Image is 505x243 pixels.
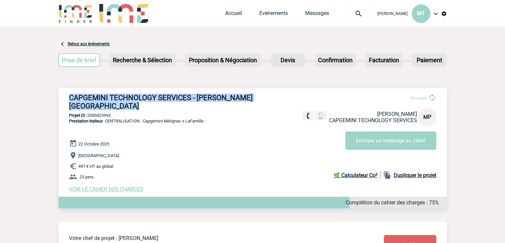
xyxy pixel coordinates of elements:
[259,10,288,19] a: Evénements
[315,54,355,66] p: Confirmation
[59,54,100,66] p: Prise de brief
[383,171,391,179] img: file_copy-black-24dp.png
[417,10,425,17] span: MT
[69,119,206,123] span: - CENTRALISATION - Capgemini Mérignac x LaFamille -
[271,54,304,66] p: Devis
[69,113,87,118] b: Projet ID :
[110,54,175,66] p: Recherche & Sélection
[345,131,436,150] button: Envoyer un message au client
[366,54,402,66] p: Facturation
[378,11,408,16] span: [PERSON_NAME]
[413,54,446,66] p: Paiement
[69,186,143,192] a: VOIR LE CAHIER DES CHARGES
[78,153,119,158] span: [GEOGRAPHIC_DATA]
[305,10,329,19] a: Messages
[78,141,109,146] span: 22 Octobre 2025
[78,164,113,169] span: 497 € HT au global
[186,54,260,66] p: Proposition & Négociation
[69,235,345,241] p: Votre chef de projet : [PERSON_NAME]
[411,96,427,101] span: En cours
[377,111,417,117] span: [PERSON_NAME]
[68,42,110,46] a: Retour aux événements
[333,172,378,178] b: 🌿 Calculateur Co²
[333,171,380,179] a: 🌿 Calculateur Co²
[423,114,431,120] span: MP
[80,174,95,179] span: 25 pers.
[305,113,311,119] img: fixe.png
[329,117,417,123] span: CAPGEMINI TECHNOLOGY SERVICES
[58,113,447,118] p: 2000425993
[69,119,103,123] span: Prestation traiteur
[69,94,268,110] h3: CAPGEMINI TECHNOLOGY SERVICES - [PERSON_NAME][GEOGRAPHIC_DATA]
[394,172,436,178] b: Dupliquer le projet
[318,113,324,119] img: portable.png
[58,4,93,23] img: IME-Finder
[225,10,242,19] a: Accueil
